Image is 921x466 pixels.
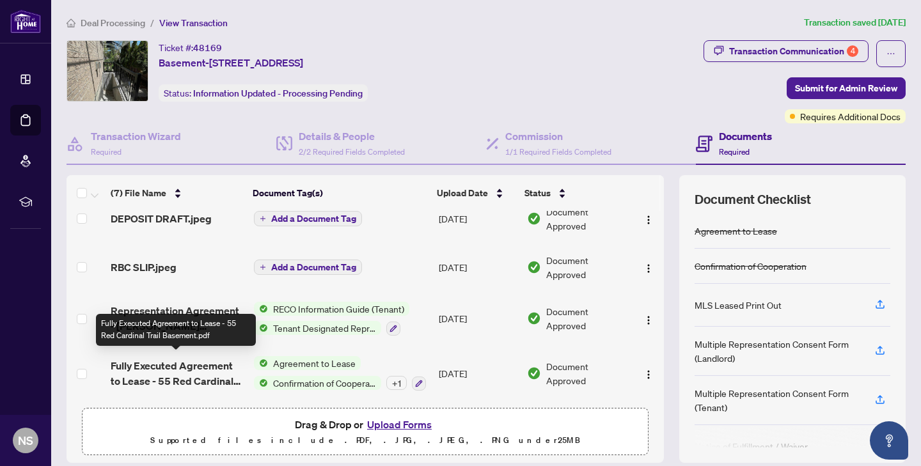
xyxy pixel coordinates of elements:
[695,298,782,312] div: MLS Leased Print Out
[437,186,488,200] span: Upload Date
[10,10,41,33] img: logo
[719,147,750,157] span: Required
[546,253,627,281] span: Document Approved
[546,359,627,387] span: Document Approved
[254,260,362,275] button: Add a Document Tag
[704,40,869,62] button: Transaction Communication4
[527,366,541,380] img: Document Status
[386,376,407,390] div: + 1
[643,215,654,225] img: Logo
[91,147,122,157] span: Required
[83,408,648,456] span: Drag & Drop orUpload FormsSupported files include .PDF, .JPG, .JPEG, .PNG under25MB
[268,376,381,390] span: Confirmation of Cooperation
[643,369,654,380] img: Logo
[268,321,381,335] span: Tenant Designated Representation Agreement
[886,49,895,58] span: ellipsis
[363,416,436,433] button: Upload Forms
[787,77,906,99] button: Submit for Admin Review
[271,263,356,272] span: Add a Document Tag
[434,346,522,401] td: [DATE]
[729,41,858,61] div: Transaction Communication
[111,260,177,275] span: RBC SLIP.jpeg
[432,175,519,211] th: Upload Date
[159,55,303,70] span: Basement-[STREET_ADDRESS]
[434,291,522,346] td: [DATE]
[546,304,627,332] span: Document Approved
[719,128,772,144] h4: Documents
[67,19,75,27] span: home
[695,386,860,414] div: Multiple Representation Consent Form (Tenant)
[638,363,659,384] button: Logo
[804,15,906,30] article: Transaction saved [DATE]
[111,303,244,334] span: Representation Agreement - [PERSON_NAME] [PERSON_NAME].pdf
[254,210,362,227] button: Add a Document Tag
[150,15,154,30] li: /
[193,42,222,54] span: 48169
[90,433,640,448] p: Supported files include .PDF, .JPG, .JPEG, .PNG under 25 MB
[96,314,256,346] div: Fully Executed Agreement to Lease - 55 Red Cardinal Trail Basement.pdf
[434,194,522,243] td: [DATE]
[254,302,409,336] button: Status IconRECO Information Guide (Tenant)Status IconTenant Designated Representation Agreement
[847,45,858,57] div: 4
[527,212,541,226] img: Document Status
[638,257,659,277] button: Logo
[299,128,405,144] h4: Details & People
[638,208,659,229] button: Logo
[254,356,268,370] img: Status Icon
[527,260,541,274] img: Document Status
[111,211,212,226] span: DEPOSIT DRAFT.jpeg
[795,78,897,98] span: Submit for Admin Review
[248,175,432,211] th: Document Tag(s)
[271,214,356,223] span: Add a Document Tag
[800,109,901,123] span: Requires Additional Docs
[159,17,228,29] span: View Transaction
[106,175,248,211] th: (7) File Name
[260,264,266,270] span: plus
[524,186,551,200] span: Status
[193,88,363,99] span: Information Updated - Processing Pending
[527,311,541,325] img: Document Status
[111,186,166,200] span: (7) File Name
[695,224,777,238] div: Agreement to Lease
[268,356,361,370] span: Agreement to Lease
[695,337,860,365] div: Multiple Representation Consent Form (Landlord)
[295,416,436,433] span: Drag & Drop or
[870,421,908,460] button: Open asap
[111,358,244,389] span: Fully Executed Agreement to Lease - 55 Red Cardinal Trail Basement.pdf
[268,302,409,316] span: RECO Information Guide (Tenant)
[695,190,811,208] span: Document Checklist
[643,315,654,325] img: Logo
[638,308,659,329] button: Logo
[546,205,627,233] span: Document Approved
[695,259,807,273] div: Confirmation of Cooperation
[18,431,33,449] span: NS
[519,175,629,211] th: Status
[643,263,654,274] img: Logo
[434,243,522,291] td: [DATE]
[254,259,362,276] button: Add a Document Tag
[159,40,222,55] div: Ticket #:
[505,128,611,144] h4: Commission
[91,128,181,144] h4: Transaction Wizard
[254,302,268,316] img: Status Icon
[254,356,426,391] button: Status IconAgreement to LeaseStatus IconConfirmation of Cooperation+1
[159,84,368,102] div: Status:
[299,147,405,157] span: 2/2 Required Fields Completed
[67,41,148,101] img: IMG-N12306141_1.jpg
[254,211,362,226] button: Add a Document Tag
[254,321,268,335] img: Status Icon
[260,215,266,222] span: plus
[81,17,145,29] span: Deal Processing
[505,147,611,157] span: 1/1 Required Fields Completed
[254,376,268,390] img: Status Icon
